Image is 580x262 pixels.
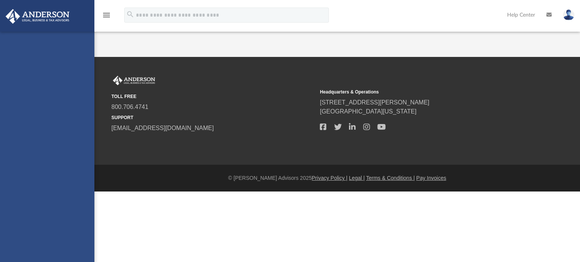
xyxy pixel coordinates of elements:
a: Terms & Conditions | [366,175,415,181]
i: menu [102,11,111,20]
small: SUPPORT [111,114,315,121]
a: [STREET_ADDRESS][PERSON_NAME] [320,99,429,106]
a: Legal | [349,175,365,181]
small: Headquarters & Operations [320,89,523,95]
div: © [PERSON_NAME] Advisors 2025 [94,174,580,182]
a: Pay Invoices [416,175,446,181]
i: search [126,10,134,18]
a: 800.706.4741 [111,104,148,110]
small: TOLL FREE [111,93,315,100]
img: User Pic [563,9,574,20]
img: Anderson Advisors Platinum Portal [111,76,157,86]
a: [EMAIL_ADDRESS][DOMAIN_NAME] [111,125,214,131]
a: [GEOGRAPHIC_DATA][US_STATE] [320,108,416,115]
a: Privacy Policy | [312,175,348,181]
img: Anderson Advisors Platinum Portal [3,9,72,24]
a: menu [102,14,111,20]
